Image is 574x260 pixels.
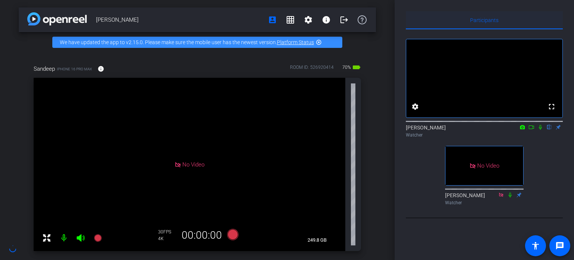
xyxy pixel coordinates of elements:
[531,241,540,250] mat-icon: accessibility
[304,15,313,24] mat-icon: settings
[406,132,563,138] div: Watcher
[34,65,55,73] span: Sandeep
[341,61,352,73] span: 70%
[411,102,420,111] mat-icon: settings
[547,102,556,111] mat-icon: fullscreen
[340,15,349,24] mat-icon: logout
[277,39,314,45] a: Platform Status
[305,236,329,245] span: 249.8 GB
[545,123,554,130] mat-icon: flip
[555,241,564,250] mat-icon: message
[352,63,361,72] mat-icon: battery_std
[316,39,322,45] mat-icon: highlight_off
[290,64,334,75] div: ROOM ID: 526920414
[268,15,277,24] mat-icon: account_box
[322,15,331,24] mat-icon: info
[470,18,499,23] span: Participants
[96,12,263,27] span: [PERSON_NAME]
[177,229,227,242] div: 00:00:00
[27,12,87,25] img: app-logo
[477,162,499,169] span: No Video
[52,37,342,48] div: We have updated the app to v2.15.0. Please make sure the mobile user has the newest version.
[98,65,104,72] mat-icon: info
[286,15,295,24] mat-icon: grid_on
[445,199,524,206] div: Watcher
[406,124,563,138] div: [PERSON_NAME]
[163,229,171,235] span: FPS
[182,161,204,168] span: No Video
[158,236,177,242] div: 4K
[445,192,524,206] div: [PERSON_NAME]
[57,66,92,72] span: iPhone 16 Pro Max
[158,229,177,235] div: 30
